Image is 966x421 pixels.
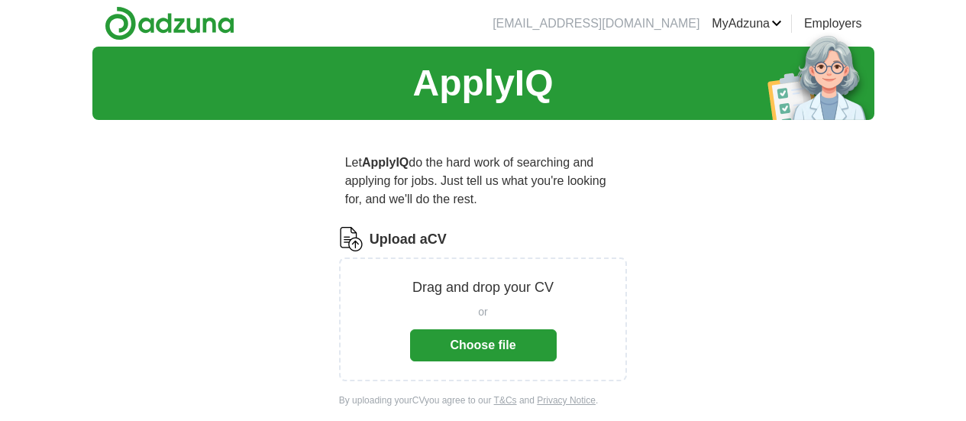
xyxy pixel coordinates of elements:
[494,395,517,406] a: T&Cs
[478,304,487,320] span: or
[339,227,363,251] img: CV Icon
[712,15,782,33] a: MyAdzuna
[804,15,862,33] a: Employers
[493,15,699,33] li: [EMAIL_ADDRESS][DOMAIN_NAME]
[339,147,628,215] p: Let do the hard work of searching and applying for jobs. Just tell us what you're looking for, an...
[412,277,554,298] p: Drag and drop your CV
[105,6,234,40] img: Adzuna logo
[370,229,447,250] label: Upload a CV
[362,156,409,169] strong: ApplyIQ
[410,329,557,361] button: Choose file
[412,56,553,111] h1: ApplyIQ
[537,395,596,406] a: Privacy Notice
[339,393,628,407] div: By uploading your CV you agree to our and .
